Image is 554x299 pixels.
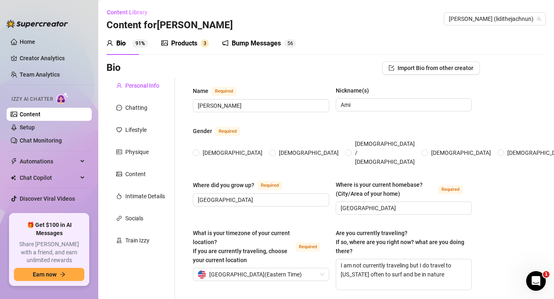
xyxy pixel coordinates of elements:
span: arrow-right [60,272,66,277]
sup: 3 [201,39,209,48]
div: Lifestyle [125,125,147,134]
div: Chatting [125,103,147,112]
div: Train Izzy [125,236,149,245]
span: experiment [116,238,122,243]
img: AI Chatter [56,92,69,104]
div: Where did you grow up? [193,181,254,190]
span: user [116,83,122,88]
textarea: I am not currently traveling but I do travel to [US_STATE] often to surf and be in nature [336,259,472,290]
a: Content [20,111,41,118]
button: Earn nowarrow-right [14,268,84,281]
div: Bump Messages [232,39,281,48]
div: Bio [116,39,126,48]
label: Name [193,86,245,96]
div: Content [125,170,146,179]
div: Gender [193,127,212,136]
input: Where is your current homebase? (City/Area of your home) [341,204,466,213]
span: Content Library [107,9,147,16]
label: Gender [193,126,249,136]
sup: 91% [132,39,148,48]
div: Personal Info [125,81,159,90]
sup: 56 [284,39,296,48]
span: picture [161,40,168,46]
a: Chat Monitoring [20,137,62,144]
span: [DEMOGRAPHIC_DATA] [428,148,494,157]
span: Required [212,87,236,96]
label: Where did you grow up? [193,180,291,190]
span: user [106,40,113,46]
input: Where did you grow up? [198,195,323,204]
span: What is your timezone of your current location? If you are currently traveling, choose your curre... [193,230,290,263]
input: Nickname(s) [341,100,466,109]
a: Setup [20,124,35,131]
span: 1 [543,271,549,278]
span: import [389,65,394,71]
span: Earn now [33,271,57,278]
span: 6 [290,41,293,46]
span: [DEMOGRAPHIC_DATA] [199,148,266,157]
span: 🎁 Get $100 in AI Messages [14,221,84,237]
a: Discover Viral Videos [20,195,75,202]
span: Required [296,242,320,251]
span: picture [116,171,122,177]
span: Share [PERSON_NAME] with a friend, and earn unlimited rewards [14,240,84,265]
h3: Content for [PERSON_NAME] [106,19,233,32]
span: Are you currently traveling? If so, where are you right now? what are you doing there? [336,230,464,254]
iframe: Intercom live chat [526,271,546,291]
span: Required [438,185,463,194]
span: [DEMOGRAPHIC_DATA] / [DEMOGRAPHIC_DATA] [352,139,418,166]
span: 3 [204,41,206,46]
span: Izzy AI Chatter [11,95,53,103]
div: Nickname(s) [336,86,369,95]
span: idcard [116,149,122,155]
div: Products [171,39,197,48]
span: heart [116,127,122,133]
a: Team Analytics [20,71,60,78]
a: Creator Analytics [20,52,85,65]
div: Where is your current homebase? (City/Area of your home) [336,180,435,198]
span: Chat Copilot [20,171,78,184]
input: Name [198,101,323,110]
span: notification [222,40,228,46]
span: fire [116,193,122,199]
span: Required [215,127,240,136]
span: link [116,215,122,221]
span: team [536,16,541,21]
div: Intimate Details [125,192,165,201]
h3: Bio [106,61,121,75]
a: Home [20,39,35,45]
div: Socials [125,214,143,223]
span: Amanda (lidithejachnun) [449,13,541,25]
img: Chat Copilot [11,175,16,181]
img: logo-BBDzfeDw.svg [7,20,68,28]
div: Physique [125,147,149,156]
label: Where is your current homebase? (City/Area of your home) [336,180,472,198]
button: Import Bio from other creator [382,61,480,75]
span: thunderbolt [11,158,17,165]
span: 5 [287,41,290,46]
span: [DEMOGRAPHIC_DATA] [276,148,342,157]
div: Name [193,86,208,95]
span: Import Bio from other creator [398,65,473,71]
span: [GEOGRAPHIC_DATA] ( Eastern Time ) [209,268,302,281]
span: message [116,105,122,111]
img: us [198,270,206,279]
label: Nickname(s) [336,86,375,95]
span: Required [258,181,282,190]
span: Automations [20,155,78,168]
button: Content Library [106,6,154,19]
